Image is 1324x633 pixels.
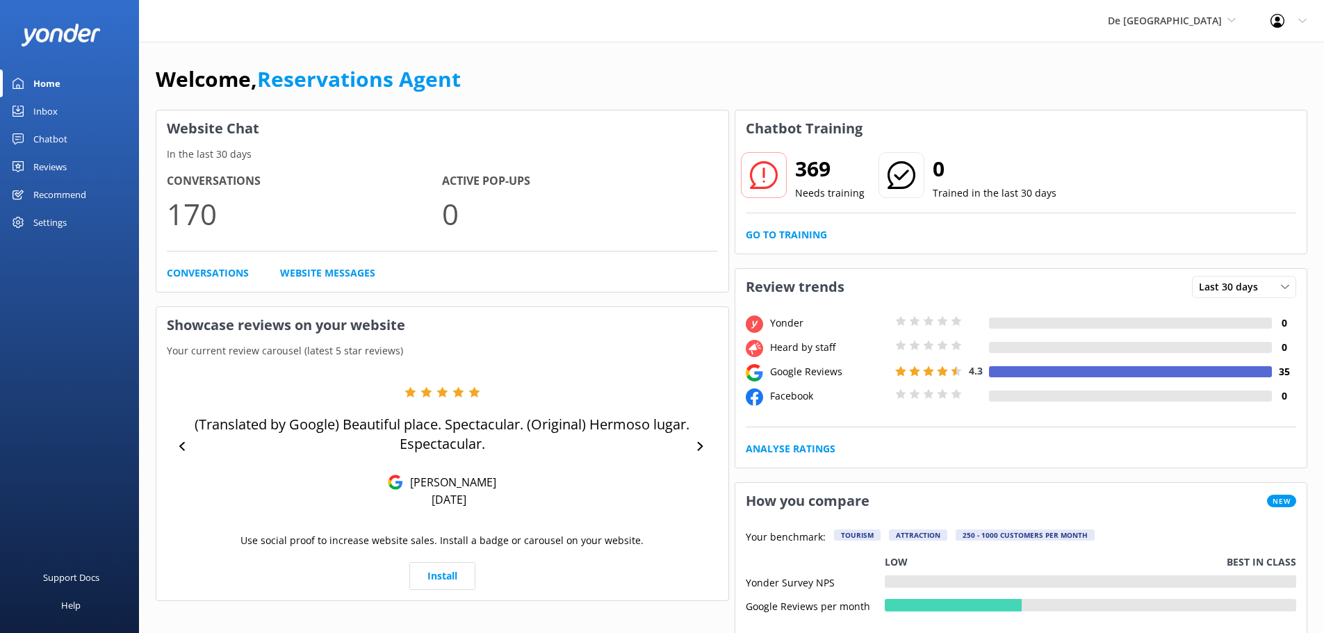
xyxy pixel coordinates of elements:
[388,475,403,490] img: Google Reviews
[1199,279,1266,295] span: Last 30 days
[746,575,885,588] div: Yonder Survey NPS
[1227,554,1296,570] p: Best in class
[795,186,865,201] p: Needs training
[156,63,461,96] h1: Welcome,
[33,125,67,153] div: Chatbot
[746,227,827,242] a: Go to Training
[889,529,947,541] div: Attraction
[195,415,690,454] p: (Translated by Google) Beautiful place. Spectacular. (Original) Hermoso lugar. Espectacular.
[767,340,892,355] div: Heard by staff
[933,152,1056,186] h2: 0
[735,483,880,519] h3: How you compare
[735,110,873,147] h3: Chatbot Training
[33,97,58,125] div: Inbox
[21,24,101,47] img: yonder-white-logo.png
[43,564,99,591] div: Support Docs
[156,343,728,359] p: Your current review carousel (latest 5 star reviews)
[257,65,461,93] a: Reservations Agent
[1108,14,1222,27] span: De [GEOGRAPHIC_DATA]
[403,475,496,490] p: [PERSON_NAME]
[167,190,442,237] p: 170
[33,181,86,208] div: Recommend
[1272,340,1296,355] h4: 0
[834,529,881,541] div: Tourism
[1267,495,1296,507] span: New
[1272,388,1296,404] h4: 0
[33,153,67,181] div: Reviews
[432,492,466,507] p: [DATE]
[746,529,826,546] p: Your benchmark:
[767,315,892,331] div: Yonder
[746,441,835,457] a: Analyse Ratings
[409,562,475,590] a: Install
[767,388,892,404] div: Facebook
[795,152,865,186] h2: 369
[167,265,249,281] a: Conversations
[767,364,892,379] div: Google Reviews
[442,190,717,237] p: 0
[1272,315,1296,331] h4: 0
[969,364,983,377] span: 4.3
[442,172,717,190] h4: Active Pop-ups
[746,599,885,611] div: Google Reviews per month
[1272,364,1296,379] h4: 35
[885,554,908,570] p: Low
[61,591,81,619] div: Help
[933,186,1056,201] p: Trained in the last 30 days
[956,529,1095,541] div: 250 - 1000 customers per month
[735,269,855,305] h3: Review trends
[156,110,728,147] h3: Website Chat
[33,208,67,236] div: Settings
[33,69,60,97] div: Home
[156,147,728,162] p: In the last 30 days
[167,172,442,190] h4: Conversations
[156,307,728,343] h3: Showcase reviews on your website
[280,265,375,281] a: Website Messages
[240,533,644,548] p: Use social proof to increase website sales. Install a badge or carousel on your website.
